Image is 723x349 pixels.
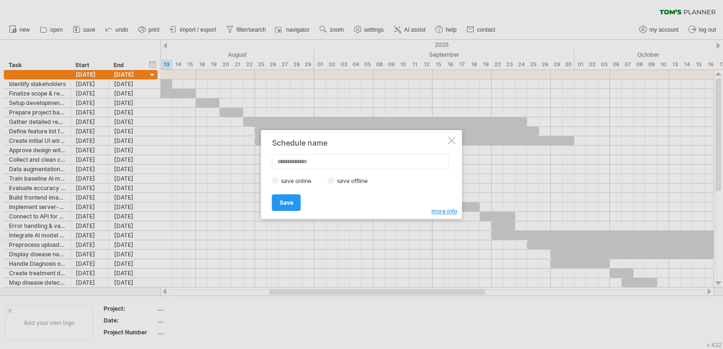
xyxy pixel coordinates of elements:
a: Save [272,194,301,211]
label: save offline [335,177,376,184]
label: save online [279,177,319,184]
span: Save [280,199,293,206]
span: more info [432,208,457,215]
div: Schedule name [272,139,446,147]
